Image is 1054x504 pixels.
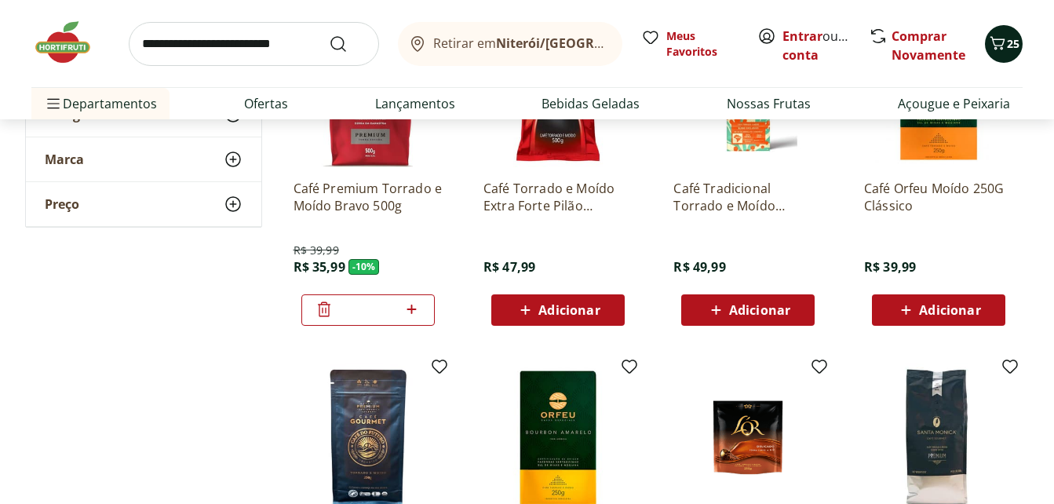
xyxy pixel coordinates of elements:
[729,304,790,316] span: Adicionar
[129,22,379,66] input: search
[898,94,1010,113] a: Açougue e Peixaria
[44,85,63,122] button: Menu
[26,182,261,226] button: Preço
[294,243,339,258] span: R$ 39,99
[782,27,822,45] a: Entrar
[44,85,157,122] span: Departamentos
[542,94,640,113] a: Bebidas Geladas
[491,294,625,326] button: Adicionar
[538,304,600,316] span: Adicionar
[872,294,1005,326] button: Adicionar
[864,180,1013,214] a: Café Orfeu Moído 250G Clássico
[673,258,725,276] span: R$ 49,99
[45,152,84,167] span: Marca
[483,258,535,276] span: R$ 47,99
[782,27,869,64] a: Criar conta
[294,180,443,214] a: Café Premium Torrado e Moído Bravo 500g
[26,137,261,181] button: Marca
[294,258,345,276] span: R$ 35,99
[348,259,380,275] span: - 10 %
[727,94,811,113] a: Nossas Frutas
[244,94,288,113] a: Ofertas
[398,22,622,66] button: Retirar emNiterói/[GEOGRAPHIC_DATA]
[433,36,607,50] span: Retirar em
[496,35,675,52] b: Niterói/[GEOGRAPHIC_DATA]
[329,35,367,53] button: Submit Search
[681,294,815,326] button: Adicionar
[483,180,633,214] a: Café Torrado e Moído Extra Forte Pilão Almofada 500g
[864,258,916,276] span: R$ 39,99
[673,180,822,214] a: Café Tradicional Torrado e Moído Natural Da Terra 500g
[666,28,739,60] span: Meus Favoritos
[31,19,110,66] img: Hortifruti
[45,196,79,212] span: Preço
[375,94,455,113] a: Lançamentos
[1007,36,1019,51] span: 25
[892,27,965,64] a: Comprar Novamente
[782,27,852,64] span: ou
[641,28,739,60] a: Meus Favoritos
[985,25,1023,63] button: Carrinho
[919,304,980,316] span: Adicionar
